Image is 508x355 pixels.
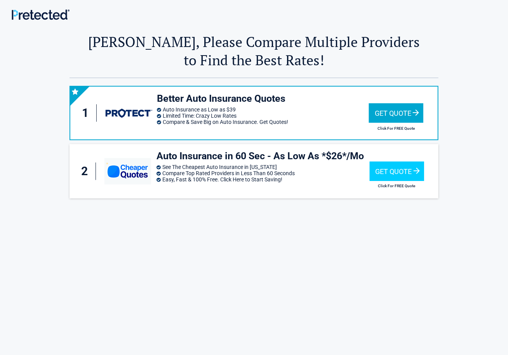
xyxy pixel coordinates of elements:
div: 2 [77,163,96,180]
img: Main Logo [12,9,70,20]
li: Auto Insurance as Low as $39 [157,106,369,113]
h2: Click For FREE Quote [370,184,424,188]
li: Compare & Save Big on Auto Insurance. Get Quotes! [157,119,369,125]
li: See The Cheapest Auto Insurance in [US_STATE] [157,164,369,170]
div: Get Quote [369,103,423,123]
div: Get Quote [370,162,424,181]
h2: [PERSON_NAME], Please Compare Multiple Providers to Find the Best Rates! [70,33,438,69]
h3: Better Auto Insurance Quotes [157,92,369,105]
img: protect's logo [103,101,153,125]
li: Limited Time: Crazy Low Rates [157,113,369,119]
h3: Auto Insurance in 60 Sec - As Low As *$26*/Mo [157,150,369,163]
img: cheaper-quotes's logo [104,158,151,184]
li: Compare Top Rated Providers in Less Than 60 Seconds [157,170,369,176]
li: Easy, Fast & 100% Free. Click Here to Start Saving! [157,176,369,183]
div: 1 [78,104,97,122]
h2: Click For FREE Quote [369,126,423,131]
